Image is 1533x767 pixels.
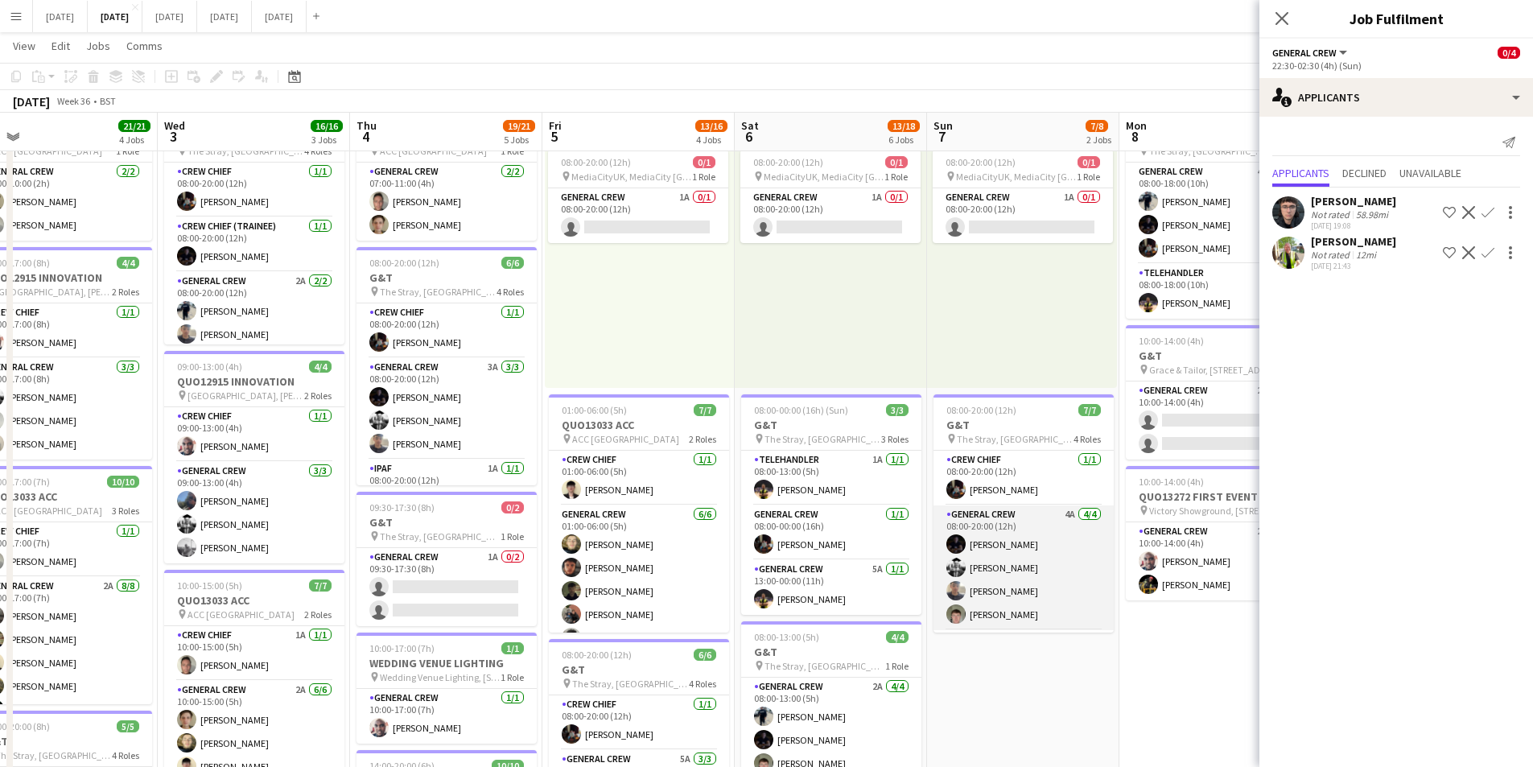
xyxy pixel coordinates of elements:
[1139,476,1204,488] span: 10:00-14:00 (4h)
[1353,208,1391,221] div: 58.98mi
[1086,134,1111,146] div: 2 Jobs
[884,171,908,183] span: 1 Role
[885,660,909,672] span: 1 Role
[142,1,197,32] button: [DATE]
[1311,234,1396,249] div: [PERSON_NAME]
[188,608,295,621] span: ACC [GEOGRAPHIC_DATA]
[764,660,885,672] span: The Stray, [GEOGRAPHIC_DATA], [GEOGRAPHIC_DATA], [GEOGRAPHIC_DATA]
[741,560,921,615] app-card-role: General Crew5A1/113:00-00:00 (11h)[PERSON_NAME]
[1139,335,1204,347] span: 10:00-14:00 (4h)
[304,390,332,402] span: 2 Roles
[501,501,524,513] span: 0/2
[356,460,537,514] app-card-role: IPAF1A1/108:00-20:00 (12h)
[562,649,632,661] span: 08:00-20:00 (12h)
[694,649,716,661] span: 6/6
[304,608,332,621] span: 2 Roles
[549,418,729,432] h3: QUO13033 ACC
[100,95,116,107] div: BST
[13,93,50,109] div: [DATE]
[356,163,537,241] app-card-role: General Crew2/207:00-11:00 (4h)[PERSON_NAME][PERSON_NAME]
[933,394,1114,633] app-job-card: 08:00-20:00 (12h)7/7G&T The Stray, [GEOGRAPHIC_DATA], [GEOGRAPHIC_DATA], [GEOGRAPHIC_DATA]4 Roles...
[764,433,881,445] span: The Stray, [GEOGRAPHIC_DATA], [GEOGRAPHIC_DATA], [GEOGRAPHIC_DATA]
[1126,466,1306,600] app-job-card: 10:00-14:00 (4h)2/2QUO13272 FIRST EVENT Victory Showground, [STREET_ADDRESS][PERSON_NAME]1 RoleGe...
[6,35,42,56] a: View
[1259,8,1533,29] h3: Job Fulfilment
[356,247,537,485] div: 08:00-20:00 (12h)6/6G&T The Stray, [GEOGRAPHIC_DATA], [GEOGRAPHIC_DATA], [GEOGRAPHIC_DATA]4 Roles...
[164,462,344,563] app-card-role: General Crew3/309:00-13:00 (4h)[PERSON_NAME][PERSON_NAME][PERSON_NAME]
[501,671,524,683] span: 1 Role
[112,749,139,761] span: 4 Roles
[888,120,920,132] span: 13/18
[694,404,716,416] span: 7/7
[741,418,921,432] h3: G&T
[380,671,501,683] span: Wedding Venue Lighting, [STREET_ADDRESS]
[546,127,562,146] span: 5
[164,626,344,681] app-card-role: Crew Chief1A1/110:00-15:00 (5h)[PERSON_NAME]
[1342,167,1387,179] span: Declined
[369,501,435,513] span: 09:30-17:30 (8h)
[164,593,344,608] h3: QUO13033 ACC
[741,394,921,615] app-job-card: 08:00-00:00 (16h) (Sun)3/3G&T The Stray, [GEOGRAPHIC_DATA], [GEOGRAPHIC_DATA], [GEOGRAPHIC_DATA]3...
[164,407,344,462] app-card-role: Crew Chief1/109:00-13:00 (4h)[PERSON_NAME]
[549,505,729,677] app-card-role: General Crew6/601:00-06:00 (5h)[PERSON_NAME][PERSON_NAME][PERSON_NAME][PERSON_NAME][PERSON_NAME]
[1149,505,1270,517] span: Victory Showground, [STREET_ADDRESS][PERSON_NAME]
[740,188,921,243] app-card-role: General Crew1A0/108:00-20:00 (12h)
[946,156,1016,168] span: 08:00-20:00 (12h)
[188,390,304,402] span: [GEOGRAPHIC_DATA], [PERSON_NAME], [GEOGRAPHIC_DATA], [GEOGRAPHIC_DATA]
[45,35,76,56] a: Edit
[88,1,142,32] button: [DATE]
[1074,433,1101,445] span: 4 Roles
[933,451,1114,505] app-card-role: Crew Chief1/108:00-20:00 (12h)[PERSON_NAME]
[933,505,1114,630] app-card-role: General Crew4A4/408:00-20:00 (12h)[PERSON_NAME][PERSON_NAME][PERSON_NAME][PERSON_NAME]
[356,270,537,285] h3: G&T
[753,156,823,168] span: 08:00-20:00 (12h)
[33,1,88,32] button: [DATE]
[13,39,35,53] span: View
[117,257,139,269] span: 4/4
[120,35,169,56] a: Comms
[126,39,163,53] span: Comms
[164,163,344,217] app-card-role: Crew Chief1/108:00-20:00 (12h)[PERSON_NAME]
[1259,78,1533,117] div: Applicants
[549,451,729,505] app-card-role: Crew Chief1/101:00-06:00 (5h)[PERSON_NAME]
[356,633,537,744] app-job-card: 10:00-17:00 (7h)1/1WEDDING VENUE LIGHTING Wedding Venue Lighting, [STREET_ADDRESS]1 RoleGeneral C...
[933,150,1113,243] app-job-card: 08:00-20:00 (12h)0/1 MediaCityUK, MediaCity [GEOGRAPHIC_DATA], [GEOGRAPHIC_DATA], Arrive M50 2NT,...
[53,95,93,107] span: Week 36
[356,492,537,626] div: 09:30-17:30 (8h)0/2G&T The Stray, [GEOGRAPHIC_DATA], [GEOGRAPHIC_DATA], [GEOGRAPHIC_DATA]1 RoleGe...
[309,361,332,373] span: 4/4
[356,358,537,460] app-card-role: General Crew3A3/308:00-20:00 (12h)[PERSON_NAME][PERSON_NAME][PERSON_NAME]
[933,188,1113,243] app-card-role: General Crew1A0/108:00-20:00 (12h)
[252,1,307,32] button: [DATE]
[356,515,537,530] h3: G&T
[692,171,715,183] span: 1 Role
[177,579,242,592] span: 10:00-15:00 (5h)
[1311,221,1396,231] div: [DATE] 19:08
[933,118,953,133] span: Sun
[504,134,534,146] div: 5 Jobs
[1123,127,1147,146] span: 8
[311,134,342,146] div: 3 Jobs
[1126,381,1306,460] app-card-role: General Crew2A0/210:00-14:00 (4h)
[80,35,117,56] a: Jobs
[572,678,689,690] span: The Stray, [GEOGRAPHIC_DATA], [GEOGRAPHIC_DATA], [GEOGRAPHIC_DATA]
[1272,167,1329,179] span: Applicants
[548,150,728,243] app-job-card: 08:00-20:00 (12h)0/1 MediaCityUK, MediaCity [GEOGRAPHIC_DATA], [GEOGRAPHIC_DATA], Arrive M50 2NT,...
[497,286,524,298] span: 4 Roles
[1272,60,1520,72] div: 22:30-02:30 (4h) (Sun)
[369,257,439,269] span: 08:00-20:00 (12h)
[164,272,344,350] app-card-role: General Crew2A2/208:00-20:00 (12h)[PERSON_NAME][PERSON_NAME]
[119,134,150,146] div: 4 Jobs
[957,433,1074,445] span: The Stray, [GEOGRAPHIC_DATA], [GEOGRAPHIC_DATA], [GEOGRAPHIC_DATA]
[356,106,537,241] app-job-card: 07:00-11:00 (4h)2/2QUO13033 ACC ACC [GEOGRAPHIC_DATA]1 RoleGeneral Crew2/207:00-11:00 (4h)[PERSON...
[164,217,344,272] app-card-role: Crew Chief (trainee)1/108:00-20:00 (12h)[PERSON_NAME]
[741,118,759,133] span: Sat
[1126,522,1306,600] app-card-role: General Crew2A2/210:00-14:00 (4h)[PERSON_NAME][PERSON_NAME]
[1149,364,1270,376] span: Grace & Tailor, [STREET_ADDRESS]
[1126,163,1306,264] app-card-role: General Crew4A3/308:00-18:00 (10h)[PERSON_NAME][PERSON_NAME][PERSON_NAME]
[112,505,139,517] span: 3 Roles
[1078,404,1101,416] span: 7/7
[689,433,716,445] span: 2 Roles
